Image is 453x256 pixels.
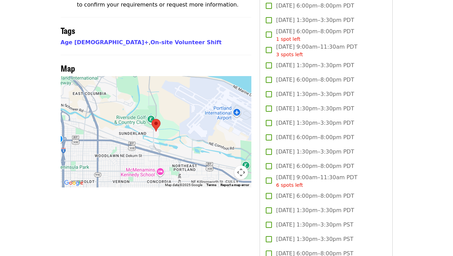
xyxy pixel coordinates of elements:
span: [DATE] 1:30pm–3:30pm PDT [276,206,354,215]
span: [DATE] 1:30pm–3:30pm PST [276,235,353,243]
span: Tags [61,24,75,36]
span: [DATE] 6:00pm–8:00pm PDT [276,27,354,43]
span: [DATE] 1:30pm–3:30pm PST [276,221,353,229]
span: [DATE] 6:00pm–8:00pm PDT [276,2,354,10]
span: 6 spots left [276,182,303,188]
a: Terms (opens in new tab) [206,183,216,187]
span: [DATE] 1:30pm–3:30pm PDT [276,148,354,156]
button: Map camera controls [234,166,248,179]
span: , [61,39,151,46]
span: Map [61,62,75,74]
span: [DATE] 6:00pm–8:00pm PDT [276,192,354,200]
span: [DATE] 6:00pm–8:00pm PDT [276,76,354,84]
a: Open this area in Google Maps (opens a new window) [62,179,85,187]
span: 3 spots left [276,52,303,57]
span: [DATE] 1:30pm–3:30pm PDT [276,119,354,127]
span: 1 spot left [276,36,300,42]
span: [DATE] 1:30pm–3:30pm PDT [276,105,354,113]
span: Map data ©2025 Google [165,183,202,187]
span: [DATE] 9:00am–11:30am PDT [276,173,357,189]
a: On-site Volunteer Shift [151,39,222,46]
a: Report a map error [220,183,249,187]
span: [DATE] 1:30pm–3:30pm PDT [276,90,354,98]
img: Google [62,179,85,187]
span: [DATE] 9:00am–11:30am PDT [276,43,357,58]
a: Age [DEMOGRAPHIC_DATA]+ [61,39,149,46]
span: [DATE] 1:30pm–3:30pm PDT [276,16,354,24]
span: [DATE] 1:30pm–3:30pm PDT [276,61,354,70]
span: [DATE] 6:00pm–8:00pm PDT [276,133,354,142]
span: [DATE] 6:00pm–8:00pm PDT [276,162,354,170]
